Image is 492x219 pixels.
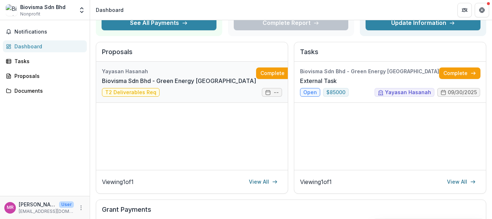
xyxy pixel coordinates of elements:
a: External Task [300,76,337,85]
p: User [59,201,74,208]
img: Biovisma Sdn Bhd [6,4,17,16]
div: Documents [14,87,81,95]
div: Biovisma Sdn Bhd [20,3,66,11]
a: View All [443,176,480,188]
button: Open entity switcher [77,3,87,17]
a: Update Information [366,16,480,30]
p: [EMAIL_ADDRESS][DOMAIN_NAME] [19,208,74,215]
button: More [77,203,85,212]
div: Proposals [14,72,81,80]
div: Tasks [14,57,81,65]
a: Proposals [3,70,87,82]
button: Partners [457,3,472,17]
span: Nonprofit [20,11,40,17]
a: Complete [256,67,298,79]
a: Biovisma Sdn Bhd - Green Energy [GEOGRAPHIC_DATA] [102,76,256,85]
h2: Proposals [102,48,282,62]
a: View All [245,176,282,188]
a: Complete [439,67,480,79]
a: Dashboard [3,40,87,52]
button: Notifications [3,26,87,38]
h2: Tasks [300,48,480,62]
span: Notifications [14,29,84,35]
div: Dashboard [14,43,81,50]
div: MUHAMMAD ASWAD BIN ABD RASHID [7,205,14,210]
div: Dashboard [96,6,124,14]
p: [PERSON_NAME] BIN ABD [PERSON_NAME] [19,201,56,208]
nav: breadcrumb [93,5,126,15]
a: Documents [3,85,87,97]
button: Get Help [475,3,489,17]
p: Viewing 1 of 1 [102,178,134,186]
p: Viewing 1 of 1 [300,178,332,186]
a: Tasks [3,55,87,67]
button: See All Payments [102,16,216,30]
